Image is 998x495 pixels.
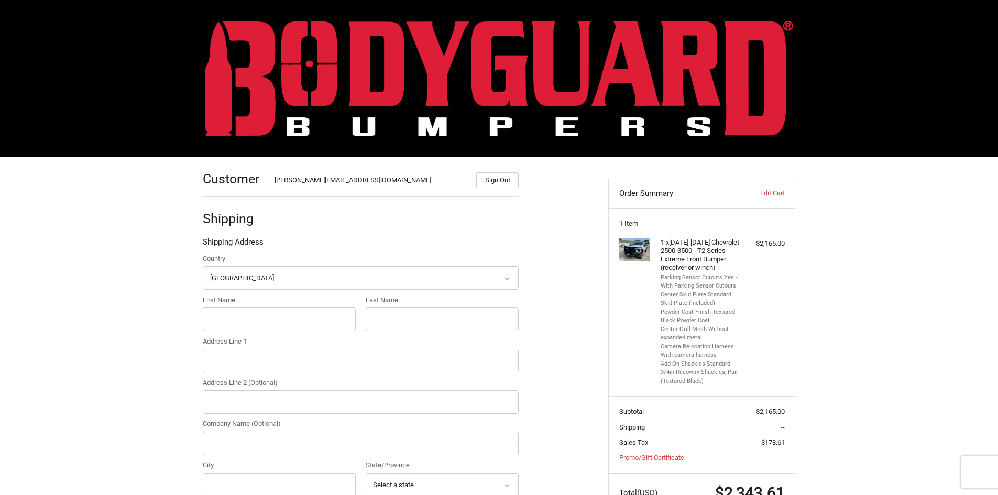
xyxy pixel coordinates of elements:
h3: 1 Item [619,219,785,228]
h2: Customer [203,171,264,187]
div: $2,165.00 [743,238,785,249]
h4: 1 x [DATE]-[DATE] Chevrolet 2500-3500 - T2 Series - Extreme Front Bumper (receiver or winch) [661,238,741,272]
span: Shipping [619,423,645,431]
label: Company Name [203,419,519,429]
li: Powder Coat Finish Textured Black Powder Coat [661,308,741,325]
legend: Shipping Address [203,236,264,253]
button: Sign Out [476,172,519,188]
label: Address Line 2 [203,378,519,388]
span: -- [781,423,785,431]
small: (Optional) [248,379,278,387]
li: Camera Relocation Harness With camera harness [661,343,741,360]
span: Sales Tax [619,438,648,446]
label: Country [203,254,519,264]
li: Add-On Shackles Standard 3/4in Recovery Shackles, Pair (Textured Black) [661,360,741,386]
span: Subtotal [619,408,644,415]
h3: Order Summary [619,188,733,199]
li: Center Skid Plate Standard Skid Plate (included) [661,291,741,308]
label: City [203,460,356,470]
span: $2,165.00 [756,408,785,415]
div: [PERSON_NAME][EMAIL_ADDRESS][DOMAIN_NAME] [275,175,466,188]
img: BODYGUARD BUMPERS [205,20,793,136]
h2: Shipping [203,211,264,227]
span: $178.61 [761,438,785,446]
li: Center Grill Mesh Without expanded metal [661,325,741,343]
li: Parking Sensor Cutouts Yes - With Parking Sensor Cutouts [661,273,741,291]
a: Promo/Gift Certificate [619,454,684,461]
small: (Optional) [251,420,281,427]
a: Edit Cart [732,188,784,199]
label: Address Line 1 [203,336,519,347]
label: State/Province [366,460,519,470]
label: First Name [203,295,356,305]
label: Last Name [366,295,519,305]
iframe: Chat Widget [946,445,998,495]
